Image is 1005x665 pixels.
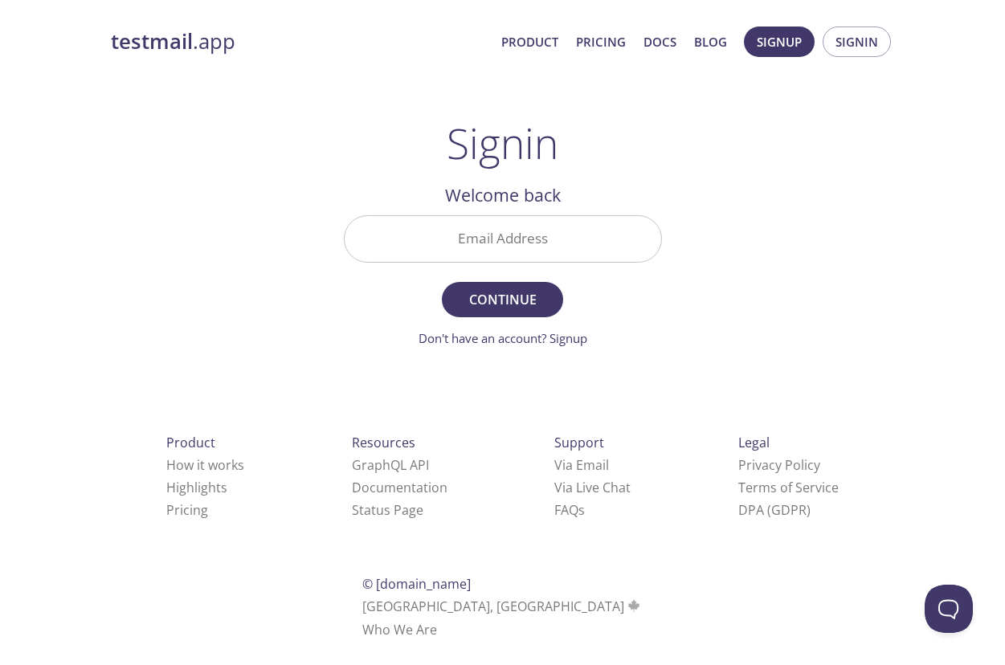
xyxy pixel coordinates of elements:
[744,27,815,57] button: Signup
[166,434,215,451] span: Product
[362,598,643,615] span: [GEOGRAPHIC_DATA], [GEOGRAPHIC_DATA]
[823,27,891,57] button: Signin
[738,479,839,496] a: Terms of Service
[925,585,973,633] iframe: Help Scout Beacon - Open
[111,28,488,55] a: testmail.app
[554,501,585,519] a: FAQ
[578,501,585,519] span: s
[442,282,562,317] button: Continue
[738,434,770,451] span: Legal
[166,479,227,496] a: Highlights
[352,501,423,519] a: Status Page
[352,479,447,496] a: Documentation
[419,330,587,346] a: Don't have an account? Signup
[554,456,609,474] a: Via Email
[460,288,545,311] span: Continue
[447,119,558,167] h1: Signin
[738,501,811,519] a: DPA (GDPR)
[738,456,820,474] a: Privacy Policy
[166,501,208,519] a: Pricing
[835,31,878,52] span: Signin
[352,434,415,451] span: Resources
[111,27,193,55] strong: testmail
[352,456,429,474] a: GraphQL API
[362,621,437,638] a: Who We Are
[757,31,802,52] span: Signup
[554,434,604,451] span: Support
[576,31,626,52] a: Pricing
[362,575,471,593] span: © [DOMAIN_NAME]
[344,182,662,209] h2: Welcome back
[501,31,558,52] a: Product
[694,31,727,52] a: Blog
[166,456,244,474] a: How it works
[554,479,631,496] a: Via Live Chat
[643,31,676,52] a: Docs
